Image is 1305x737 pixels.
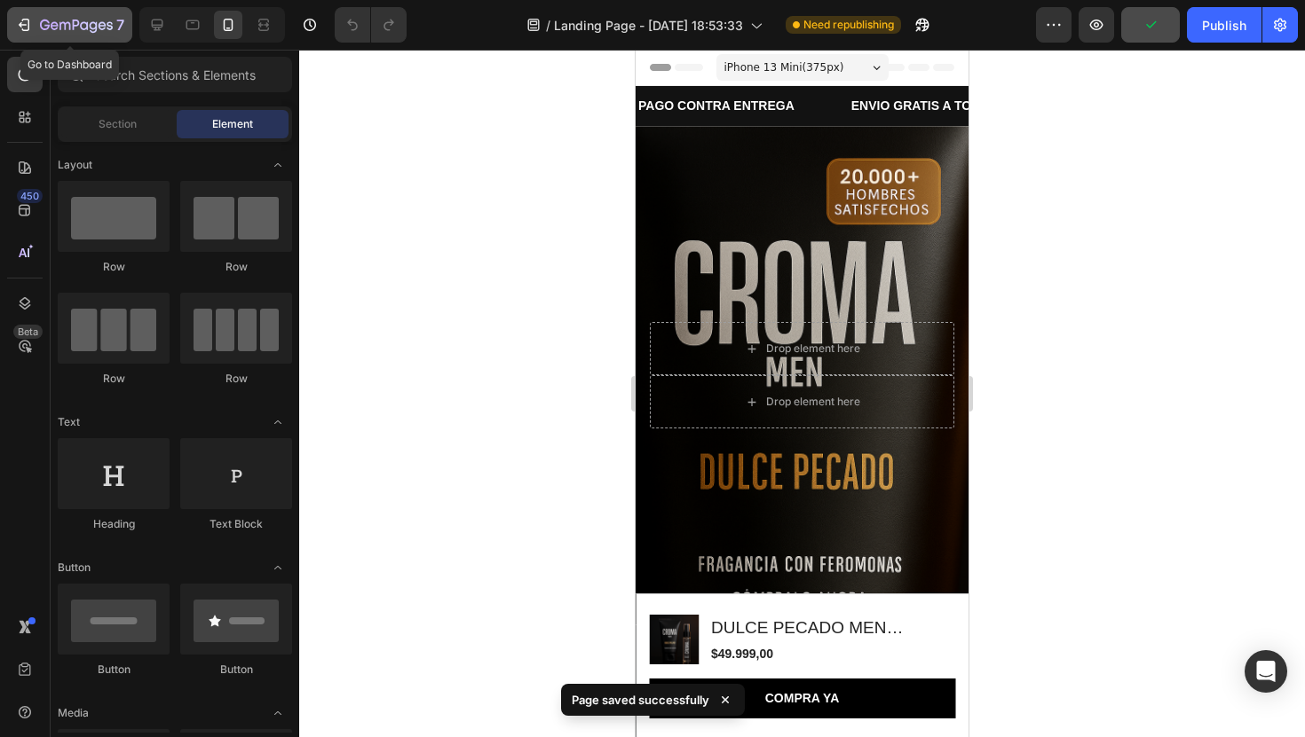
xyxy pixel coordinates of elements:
button: Publish [1187,7,1261,43]
p: 7 [116,14,124,35]
span: Button [58,560,91,576]
button: 7 [7,7,132,43]
span: Toggle open [264,408,292,436]
iframe: Design area [636,50,969,737]
div: Open Intercom Messenger [1245,650,1287,693]
span: Need republishing [803,17,894,33]
span: / [546,16,550,35]
span: Toggle open [264,553,292,582]
div: Text Block [180,516,292,532]
div: Button [180,662,292,678]
span: Element [212,116,253,132]
div: Beta [13,325,43,339]
span: Media [58,705,89,721]
div: Drop element here [130,345,225,359]
input: Search Sections & Elements [58,57,292,92]
span: Toggle open [264,699,292,727]
div: Row [58,371,170,387]
span: Section [99,116,137,132]
span: Text [58,414,80,430]
div: Row [180,259,292,275]
p: ENVIO GRATIS A TODO [GEOGRAPHIC_DATA] [216,45,491,67]
span: Landing Page - [DATE] 18:53:33 [554,16,743,35]
p: Page saved successfully [572,691,709,709]
div: Button [58,662,170,678]
div: Undo/Redo [335,7,407,43]
div: Row [58,259,170,275]
div: Row [180,371,292,387]
div: Heading [58,516,170,532]
div: 450 [17,189,43,203]
div: Drop element here [130,292,225,306]
span: Toggle open [264,151,292,179]
span: Layout [58,157,92,173]
div: Publish [1202,16,1246,35]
